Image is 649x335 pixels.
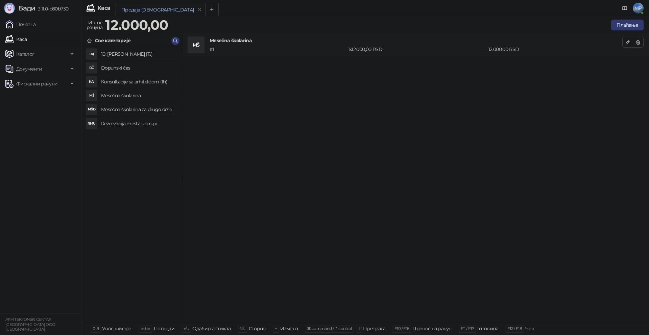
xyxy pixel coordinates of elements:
div: Одабир артикла [192,324,231,333]
div: RMU [86,118,97,129]
span: ⌘ command / ⌃ control [307,326,352,331]
div: Износ рачуна [85,18,104,32]
h4: Mesečna školarina [101,90,177,101]
span: 3.11.0-b80b730 [35,6,68,12]
div: 12.000,00 RSD [487,46,624,53]
div: Све категорије [95,37,130,44]
h4: Mesečna školarina [210,37,622,44]
div: MŠ [188,37,204,53]
button: Add tab [205,3,219,16]
span: Фискални рачуни [16,77,57,91]
span: F11 / F17 [461,326,474,331]
a: Каса [5,32,27,46]
button: remove [195,7,204,12]
a: Документација [619,3,630,14]
h4: Konsultacije sa arhitektom (1h) [101,76,177,87]
div: Каса [97,5,110,11]
div: MŠD [86,104,97,115]
div: grid [81,47,182,322]
span: Документи [16,62,42,76]
div: Измена [280,324,298,333]
span: F12 / F18 [507,326,522,331]
div: KA( [86,76,97,87]
button: Плаћање [611,20,644,30]
small: ARHITEKTONSKI CENTAR [GEOGRAPHIC_DATA] DOO [GEOGRAPHIC_DATA] [5,317,55,332]
span: f [359,326,360,331]
span: + [275,326,277,331]
span: ⌫ [240,326,245,331]
div: DČ [86,62,97,73]
span: enter [141,326,150,331]
div: 1 x 12.000,00 RSD [347,46,487,53]
a: Почетна [5,18,36,31]
h4: Mesečna školarina za drugo dete [101,104,177,115]
span: Бади [18,4,35,12]
strong: 12.000,00 [105,17,168,33]
span: F10 / F16 [394,326,409,331]
div: Чек [525,324,534,333]
div: Продаја [DEMOGRAPHIC_DATA] [121,6,194,14]
span: Каталог [16,47,34,61]
span: 0-9 [93,326,99,331]
div: # 1 [208,46,347,53]
span: MP [633,3,644,14]
div: Пренос на рачун [412,324,451,333]
div: Унос шифре [102,324,131,333]
div: Сторно [249,324,266,333]
div: Претрага [363,324,385,333]
h4: 10: [PERSON_NAME] (Ђ) [101,49,177,59]
div: MŠ [86,90,97,101]
div: Готовина [477,324,498,333]
img: Logo [4,3,15,14]
div: 1А( [86,49,97,59]
span: ↑/↓ [184,326,189,331]
h4: Dopunski čas [101,62,177,73]
h4: Rezervacija mesta u grupi [101,118,177,129]
div: Потврди [154,324,175,333]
